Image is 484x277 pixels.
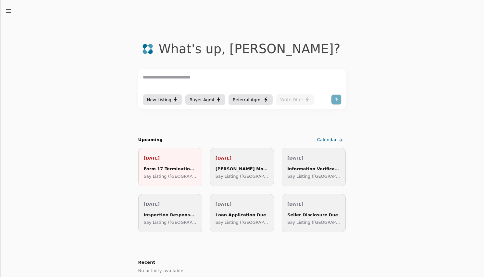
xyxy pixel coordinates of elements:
a: [DATE]Form 17 Termination ExpiresSay Listing ([GEOGRAPHIC_DATA]) [138,148,202,186]
a: [DATE]Seller Disclosure DueSay Listing ([GEOGRAPHIC_DATA]) [282,194,346,232]
a: [DATE]Loan Application DueSay Listing ([GEOGRAPHIC_DATA]) [210,194,274,232]
div: Information Verification Ends [287,165,340,172]
h2: Upcoming [138,137,163,143]
div: Seller Disclosure Due [287,211,340,218]
p: [DATE] [287,201,340,208]
span: Calendar [317,137,337,143]
p: Say Listing ([GEOGRAPHIC_DATA]) [144,173,197,180]
button: Buyer Agmt [185,94,225,105]
button: New Listing [143,94,182,105]
p: Say Listing ([GEOGRAPHIC_DATA]) [216,173,268,180]
p: Say Listing ([GEOGRAPHIC_DATA]) [287,173,340,180]
div: [PERSON_NAME] Money Due [216,165,268,172]
p: [DATE] [216,155,268,162]
div: No activity available [138,267,346,275]
p: Say Listing ([GEOGRAPHIC_DATA]) [144,219,197,226]
p: [DATE] [144,155,197,162]
div: Inspection Response Due [144,211,197,218]
p: Say Listing ([GEOGRAPHIC_DATA]) [216,219,268,226]
a: [DATE][PERSON_NAME] Money DueSay Listing ([GEOGRAPHIC_DATA]) [210,148,274,186]
div: What's up , [PERSON_NAME] ? [158,42,340,56]
a: [DATE]Inspection Response DueSay Listing ([GEOGRAPHIC_DATA]) [138,194,202,232]
p: [DATE] [144,201,197,208]
div: New Listing [147,96,178,103]
p: [DATE] [216,201,268,208]
a: Calendar [316,135,346,145]
button: Referral Agmt [229,94,273,105]
p: [DATE] [287,155,340,162]
img: logo [142,43,153,54]
span: Buyer Agmt [190,96,215,103]
div: Loan Application Due [216,211,268,218]
span: Referral Agmt [233,96,262,103]
p: Say Listing ([GEOGRAPHIC_DATA]) [287,219,340,226]
h2: Recent [138,258,346,267]
div: Form 17 Termination Expires [144,165,197,172]
a: [DATE]Information Verification EndsSay Listing ([GEOGRAPHIC_DATA]) [282,148,346,186]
